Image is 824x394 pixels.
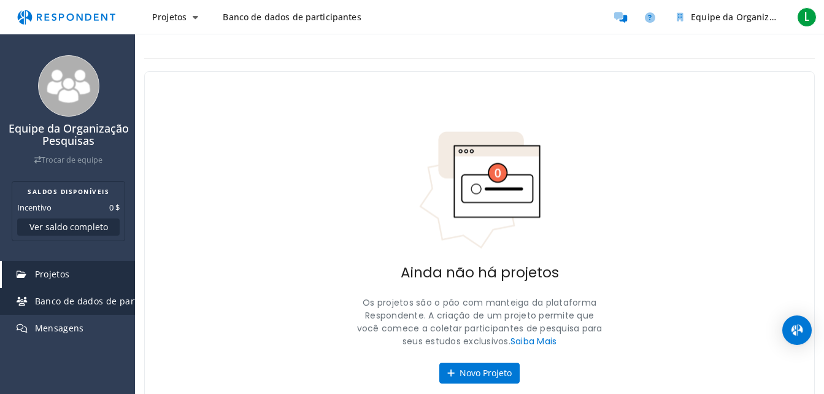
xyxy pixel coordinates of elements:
span: Banco de dados de participantes [223,11,361,23]
a: Trocar de equipe [34,155,102,165]
button: Projetos [142,6,208,28]
span: Banco de dados de participantes [35,295,177,307]
h2: SALDOS DISPONÍVEIS [17,187,120,196]
span: L [797,7,817,27]
div: Abra o Intercom Messenger [782,315,812,345]
a: Ajuda e suporte [637,5,662,29]
a: Saiba Mais [510,335,557,347]
a: Banco de dados de participantes [213,6,371,28]
dd: 0 $ [109,201,120,214]
button: Novo Projeto [439,363,520,384]
font: Os projetos são o pão com manteiga da plataforma Respondente. A criação de um projeto permite que... [357,296,603,347]
font: Novo Projeto [460,367,512,379]
h2: Ainda não há projetos [401,265,559,282]
img: team_avatar_256.png [38,55,99,117]
span: Projetos [152,11,187,23]
font: Trocar de equipe [41,155,102,165]
img: respondent-logo.png [10,6,123,29]
span: Projetos [35,268,70,280]
a: Participantes da mensagem [608,5,633,29]
button: L [795,6,819,28]
button: Equipe da Organização Pesquisas [667,6,790,28]
button: Ver saldo completo [17,218,120,236]
h4: Equipe da Organização Pesquisas [8,123,129,147]
img: No projects indicator [418,131,541,250]
dt: Incentivo [17,201,52,214]
span: Mensagens [35,322,84,334]
section: Resumo do saldo [12,181,125,241]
